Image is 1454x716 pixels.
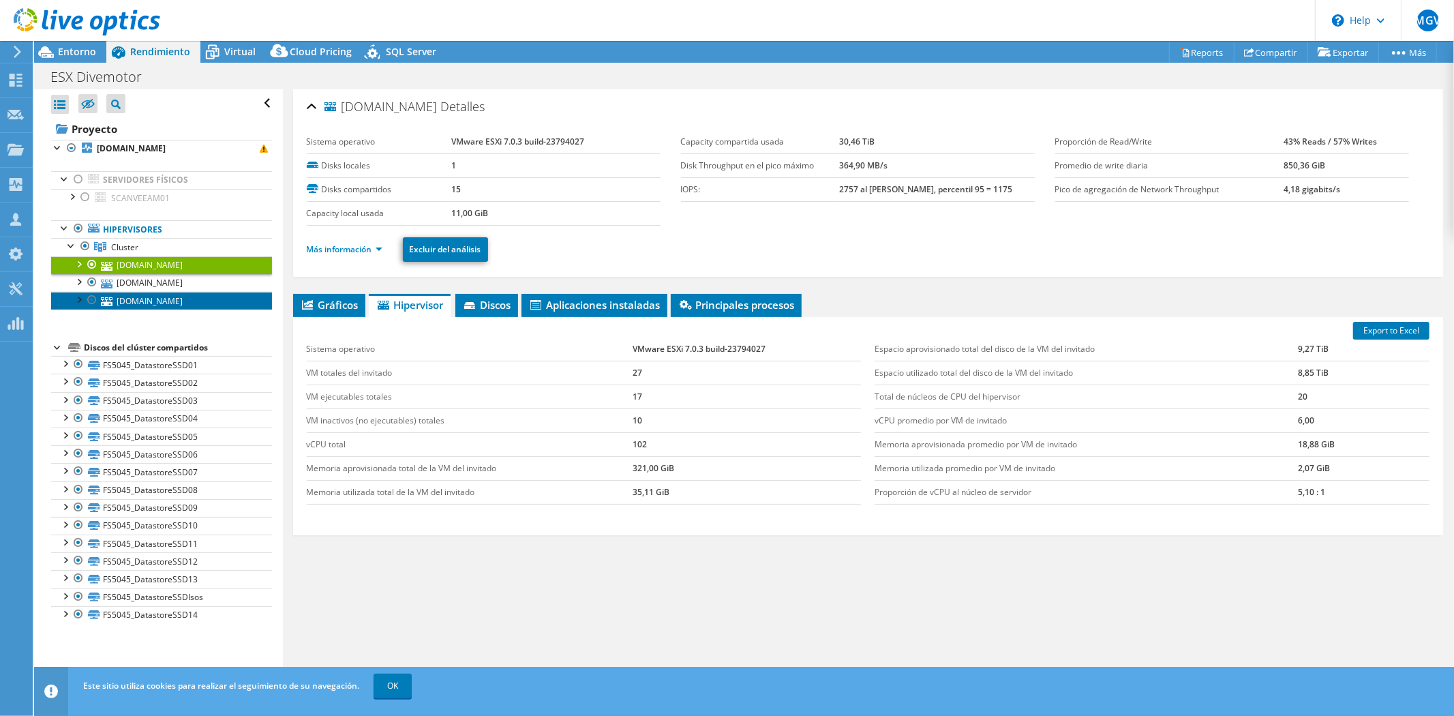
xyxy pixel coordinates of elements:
span: Aplicaciones instaladas [528,298,661,312]
td: vCPU total [307,432,633,456]
b: 4,18 gigabits/s [1284,183,1341,195]
b: 850,36 GiB [1284,160,1326,171]
span: Hipervisor [376,298,444,312]
span: SCANVEEAM01 [111,192,170,204]
span: Detalles [441,98,485,115]
a: [DOMAIN_NAME] [51,140,272,158]
b: 2757 al [PERSON_NAME], percentil 95 = 1175 [839,183,1012,195]
label: Sistema operativo [307,135,451,149]
b: 1 [451,160,456,171]
a: FS5045_DatastoreSSD14 [51,606,272,624]
span: Cluster [111,241,138,253]
label: IOPS: [681,183,839,196]
a: FS5045_DatastoreSSD03 [51,392,272,410]
td: 35,11 GiB [633,480,861,504]
td: 2,07 GiB [1299,456,1429,480]
a: Cluster [51,238,272,256]
a: [DOMAIN_NAME] [51,256,272,274]
td: 20 [1299,385,1429,408]
td: Memoria aprovisionada promedio por VM de invitado [875,432,1298,456]
b: VMware ESXi 7.0.3 build-23794027 [451,136,584,147]
td: 9,27 TiB [1299,338,1429,361]
span: Principales procesos [678,298,795,312]
td: Espacio aprovisionado total del disco de la VM del invitado [875,338,1298,361]
a: [DOMAIN_NAME] [51,292,272,310]
b: [DOMAIN_NAME] [97,143,166,154]
a: FS5045_DatastoreSSD02 [51,374,272,391]
svg: \n [1332,14,1344,27]
a: FS5045_DatastoreSSD13 [51,570,272,588]
span: Este sitio utiliza cookies para realizar el seguimiento de su navegación. [83,680,359,691]
a: SCANVEEAM01 [51,189,272,207]
a: FS5045_DatastoreSSD06 [51,445,272,463]
td: 321,00 GiB [633,456,861,480]
a: FS5045_DatastoreSSD01 [51,356,272,374]
span: [DOMAIN_NAME] [324,100,438,114]
label: Capacity local usada [307,207,451,220]
b: 364,90 MB/s [839,160,888,171]
label: Disks compartidos [307,183,451,196]
a: Más [1378,42,1437,63]
a: OK [374,674,412,698]
td: 27 [633,361,861,385]
td: 10 [633,408,861,432]
span: MGV [1417,10,1439,31]
b: 30,46 TiB [839,136,875,147]
a: FS5045_DatastoreSSDIsos [51,588,272,606]
td: Espacio utilizado total del disco de la VM del invitado [875,361,1298,385]
a: FS5045_DatastoreSSD10 [51,517,272,535]
label: Pico de agregación de Network Throughput [1055,183,1284,196]
td: 5,10 : 1 [1299,480,1429,504]
a: Servidores físicos [51,171,272,189]
div: Discos del clúster compartidos [84,340,272,356]
span: Discos [462,298,511,312]
b: 43% Reads / 57% Writes [1284,136,1378,147]
a: Exportar [1307,42,1379,63]
td: 102 [633,432,861,456]
span: Rendimiento [130,45,190,58]
label: Disks locales [307,159,451,173]
label: Promedio de write diaria [1055,159,1284,173]
label: Proporción de Read/Write [1055,135,1284,149]
td: vCPU promedio por VM de invitado [875,408,1298,432]
a: FS5045_DatastoreSSD05 [51,428,272,445]
td: Total de núcleos de CPU del hipervisor [875,385,1298,408]
td: VMware ESXi 7.0.3 build-23794027 [633,338,861,361]
td: Memoria utilizada total de la VM del invitado [307,480,633,504]
span: Gráficos [300,298,359,312]
b: 15 [451,183,461,195]
td: VM ejecutables totales [307,385,633,408]
label: Disk Throughput en el pico máximo [681,159,839,173]
a: Reports [1169,42,1235,63]
b: 11,00 GiB [451,207,488,219]
td: VM totales del invitado [307,361,633,385]
td: Memoria aprovisionada total de la VM del invitado [307,456,633,480]
a: FS5045_DatastoreSSD04 [51,410,272,428]
td: Sistema operativo [307,338,633,361]
a: [DOMAIN_NAME] [51,274,272,292]
td: 8,85 TiB [1299,361,1429,385]
h1: ESX Divemotor [44,70,163,85]
td: 17 [633,385,861,408]
a: Más información [307,243,382,255]
a: FS5045_DatastoreSSD07 [51,463,272,481]
a: FS5045_DatastoreSSD12 [51,552,272,570]
span: Cloud Pricing [290,45,352,58]
td: Memoria utilizada promedio por VM de invitado [875,456,1298,480]
td: 18,88 GiB [1299,432,1429,456]
a: Excluir del análisis [403,237,488,262]
td: 6,00 [1299,408,1429,432]
a: Export to Excel [1353,322,1429,340]
td: Proporción de vCPU al núcleo de servidor [875,480,1298,504]
a: Proyecto [51,118,272,140]
a: Hipervisores [51,220,272,238]
a: FS5045_DatastoreSSD09 [51,499,272,517]
a: Compartir [1234,42,1308,63]
span: SQL Server [386,45,436,58]
a: FS5045_DatastoreSSD11 [51,535,272,552]
label: Capacity compartida usada [681,135,839,149]
a: FS5045_DatastoreSSD08 [51,481,272,499]
span: Virtual [224,45,256,58]
span: Entorno [58,45,96,58]
td: VM inactivos (no ejecutables) totales [307,408,633,432]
